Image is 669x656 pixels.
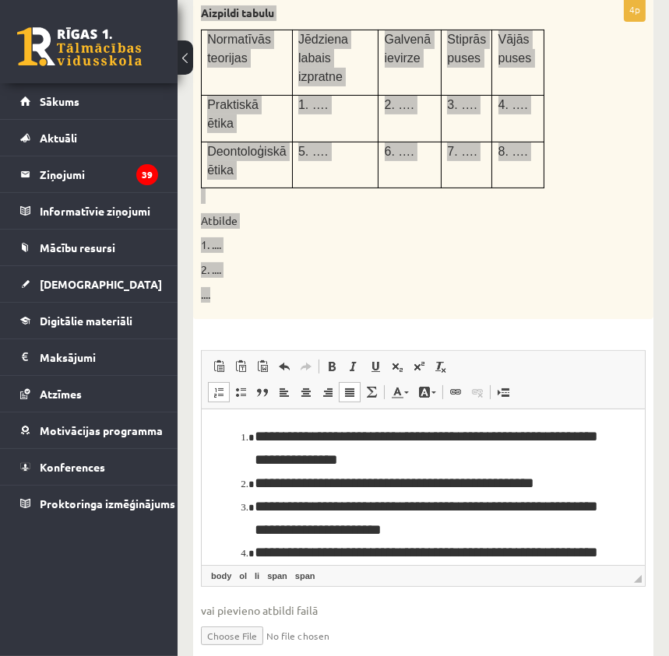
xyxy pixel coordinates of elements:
span: Atzīmes [40,387,82,401]
a: Atsaistīt [467,382,488,402]
a: Ziņojumi39 [20,156,158,192]
a: Informatīvie ziņojumi [20,193,158,229]
span: [DEMOGRAPHIC_DATA] [40,277,162,291]
span: Sākums [40,94,79,108]
a: Apakšraksts [386,356,408,377]
span: Praktiskā ētika [207,98,259,130]
a: span elements [292,569,319,583]
a: [DEMOGRAPHIC_DATA] [20,266,158,302]
span: Vājās puses [498,33,532,65]
span: 3. …. [447,98,477,111]
a: Teksta krāsa [386,382,414,402]
a: Noņemt stilus [430,356,452,377]
p: .... [201,287,568,303]
a: Math [361,382,382,402]
p: 1. .... [201,237,568,253]
a: Centrēti [295,382,317,402]
a: ol elements [236,569,250,583]
span: 6. …. [385,145,414,158]
p: Atbilde [201,213,568,229]
span: 2. …. [385,98,414,111]
a: Ievietot/noņemt sarakstu ar aizzīmēm [230,382,252,402]
a: Maksājumi [20,339,158,375]
a: Atcelt (vadīšanas taustiņš+Z) [273,356,295,377]
a: Izlīdzināt pa kreisi [273,382,295,402]
a: Slīpraksts (vadīšanas taustiņš+I) [343,356,364,377]
i: 39 [136,164,158,185]
legend: Ziņojumi [40,156,158,192]
span: 5. …. [298,145,328,158]
a: Izlīdzināt pa labi [317,382,339,402]
p: 2. .... [201,262,568,278]
span: Mērogot [634,575,642,583]
span: Galvenā ievirze [385,33,431,65]
a: Ievietot/noņemt numurētu sarakstu [208,382,230,402]
a: Motivācijas programma [20,412,158,448]
a: Ievietot no Worda [252,356,273,377]
a: Saite (vadīšanas taustiņš+K) [445,382,467,402]
span: Motivācijas programma [40,423,163,437]
body: Bagātinātā teksta redaktors, wiswyg-editor-user-answer-47434006668820 [16,16,428,341]
a: Treknraksts (vadīšanas taustiņš+B) [321,356,343,377]
span: Aktuāli [40,131,77,145]
a: li elements [252,569,262,583]
a: Pasvītrojums (vadīšanas taustiņš+U) [364,356,386,377]
span: Mācību resursi [40,240,115,254]
a: Atkārtot (vadīšanas taustiņš+Y) [295,356,317,377]
a: Rīgas 1. Tālmācības vidusskola [17,27,142,66]
a: Atzīmes [20,376,158,412]
a: Izlīdzināt malas [339,382,361,402]
span: Digitālie materiāli [40,314,132,328]
a: span elements [264,569,290,583]
span: Jēdziena labais izpratne [298,33,348,83]
a: Fona krāsa [414,382,441,402]
a: Aktuāli [20,120,158,156]
a: Bloka citāts [252,382,273,402]
a: body elements [208,569,234,583]
strong: Aizpildi tabulu [201,5,274,19]
a: Ievietot kā vienkāršu tekstu (vadīšanas taustiņš+pārslēgšanas taustiņš+V) [230,356,252,377]
a: Digitālie materiāli [20,303,158,339]
span: vai pievieno atbildi failā [201,602,646,619]
span: 7. …. [447,145,477,158]
a: Konferences [20,449,158,485]
legend: Informatīvie ziņojumi [40,193,158,229]
span: Proktoringa izmēģinājums [40,496,175,510]
span: 1. …. [298,98,328,111]
span: Normatīvās teorijas [207,33,271,65]
a: Proktoringa izmēģinājums [20,486,158,521]
a: Ievietot lapas pārtraukumu drukai [492,382,514,402]
iframe: Bagātinātā teksta redaktors, wiswyg-editor-user-answer-47434006668820 [202,409,645,565]
a: Augšraksts [408,356,430,377]
span: 8. …. [498,145,528,158]
legend: Maksājumi [40,339,158,375]
span: 4. …. [498,98,528,111]
a: Sākums [20,83,158,119]
span: Stiprās puses [447,33,486,65]
a: Ielīmēt (vadīšanas taustiņš+V) [208,356,230,377]
span: Deontoloģiskā ētika [207,145,286,177]
a: Mācību resursi [20,230,158,265]
span: Konferences [40,460,105,474]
